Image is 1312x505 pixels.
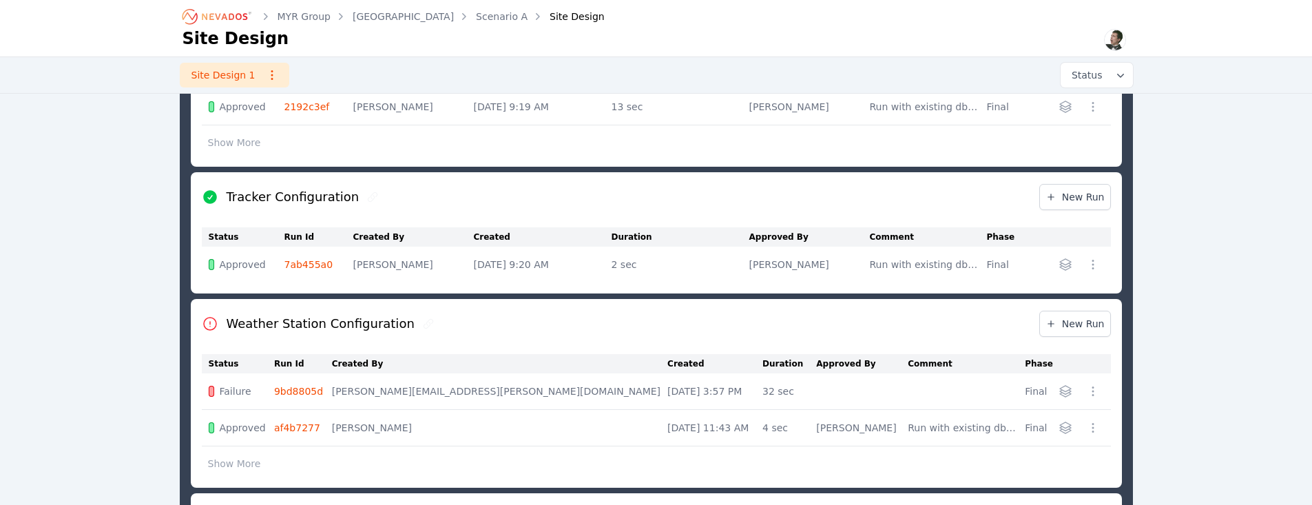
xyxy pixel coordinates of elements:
button: Show More [202,451,267,477]
a: MYR Group [278,10,331,23]
th: Phase [1025,354,1054,373]
div: Run with existing db values [870,258,980,271]
a: [GEOGRAPHIC_DATA] [353,10,454,23]
a: New Run [1039,311,1111,337]
button: Status [1061,63,1133,87]
a: af4b7277 [274,422,320,433]
td: [DATE] 11:43 AM [667,410,762,446]
th: Duration [762,354,816,373]
div: 4 sec [762,421,809,435]
th: Status [202,354,274,373]
th: Comment [870,227,987,247]
td: [PERSON_NAME] [332,410,667,446]
td: [DATE] 9:20 AM [474,247,612,282]
img: Alex Kushner [1104,29,1126,51]
div: Run with existing db values [870,100,980,114]
div: Run with existing db values [908,421,1018,435]
span: Approved [220,258,266,271]
a: 2192c3ef [284,101,330,112]
h2: Tracker Configuration [227,187,360,207]
div: Final [1025,384,1047,398]
div: Final [987,258,1022,271]
th: Created [667,354,762,373]
h2: Weather Station Configuration [227,314,415,333]
th: Created By [353,227,474,247]
span: Status [1066,68,1103,82]
button: Show More [202,130,267,156]
td: [PERSON_NAME][EMAIL_ADDRESS][PERSON_NAME][DOMAIN_NAME] [332,373,667,410]
div: 32 sec [762,384,809,398]
span: New Run [1045,190,1105,204]
a: New Run [1039,184,1111,210]
th: Run Id [274,354,332,373]
th: Status [202,227,284,247]
td: [DATE] 9:19 AM [474,89,612,125]
div: Final [1025,421,1047,435]
span: New Run [1045,317,1105,331]
th: Phase [987,227,1029,247]
div: Site Design [530,10,605,23]
div: 13 sec [612,100,742,114]
nav: Breadcrumb [183,6,605,28]
td: [PERSON_NAME] [749,89,870,125]
td: [PERSON_NAME] [816,410,908,446]
th: Run Id [284,227,353,247]
span: Approved [220,100,266,114]
div: 2 sec [612,258,742,271]
a: 9bd8805d [274,386,323,397]
td: [DATE] 3:57 PM [667,373,762,410]
a: Site Design 1 [180,63,289,87]
th: Comment [908,354,1025,373]
a: 7ab455a0 [284,259,333,270]
td: [PERSON_NAME] [353,247,474,282]
th: Created By [332,354,667,373]
h1: Site Design [183,28,289,50]
th: Approved By [816,354,908,373]
span: Failure [220,384,251,398]
span: Approved [220,421,266,435]
a: Scenario A [476,10,528,23]
th: Approved By [749,227,870,247]
th: Created [474,227,612,247]
div: Final [987,100,1022,114]
td: [PERSON_NAME] [353,89,474,125]
th: Duration [612,227,749,247]
td: [PERSON_NAME] [749,247,870,282]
